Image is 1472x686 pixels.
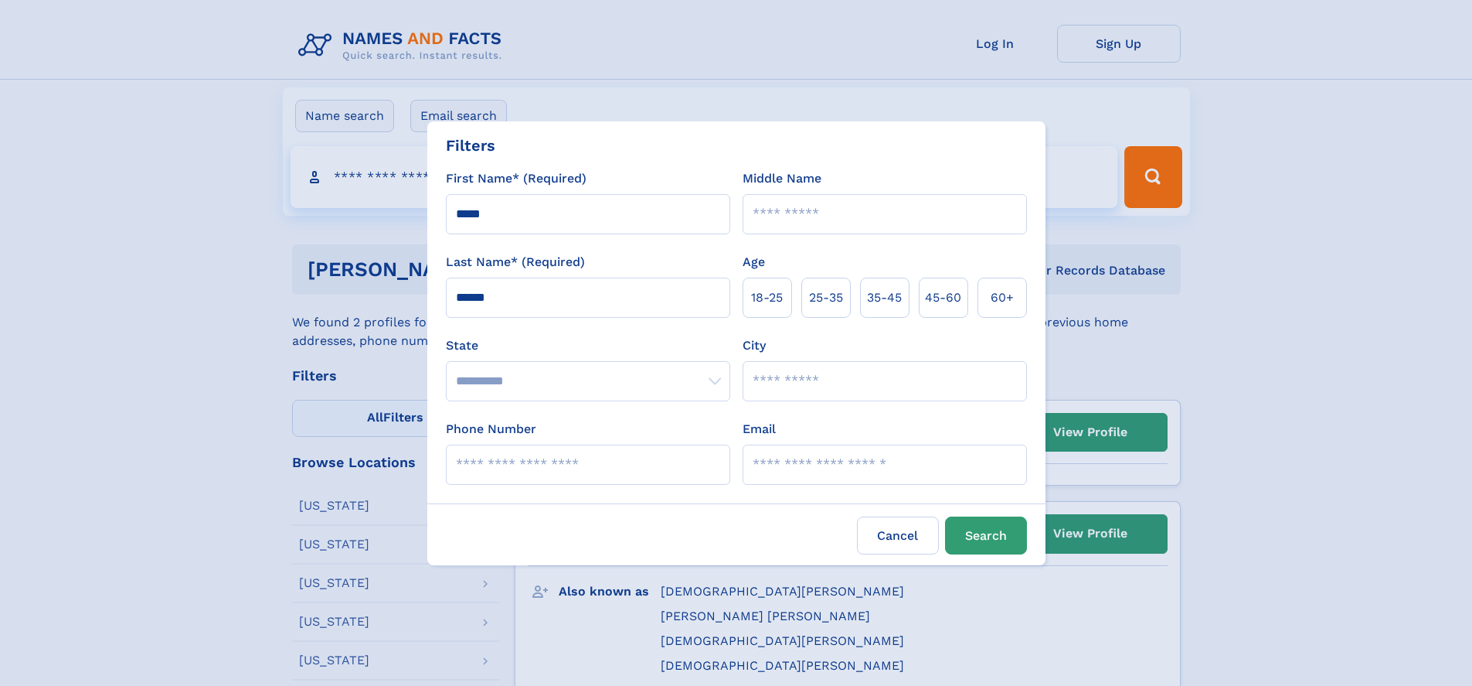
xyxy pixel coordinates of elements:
[743,169,821,188] label: Middle Name
[809,288,843,307] span: 25‑35
[743,420,776,439] label: Email
[446,169,586,188] label: First Name* (Required)
[751,288,783,307] span: 18‑25
[867,288,902,307] span: 35‑45
[945,517,1027,555] button: Search
[857,517,939,555] label: Cancel
[925,288,961,307] span: 45‑60
[743,336,766,355] label: City
[991,288,1014,307] span: 60+
[446,134,495,157] div: Filters
[446,253,585,271] label: Last Name* (Required)
[446,420,536,439] label: Phone Number
[446,336,730,355] label: State
[743,253,765,271] label: Age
